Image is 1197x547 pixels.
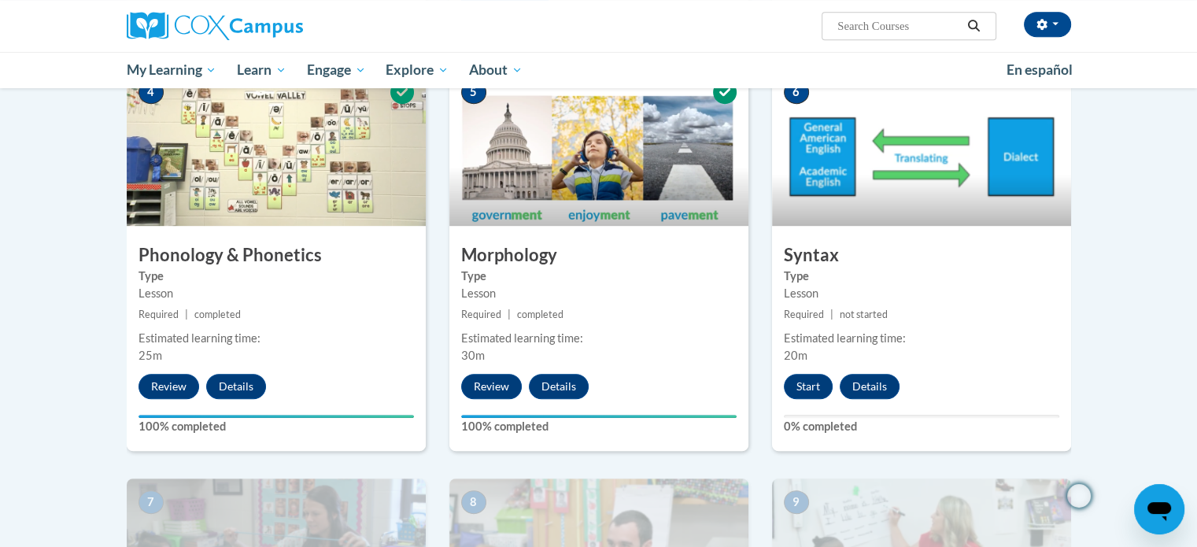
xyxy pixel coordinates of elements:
[461,374,522,399] button: Review
[227,52,297,88] a: Learn
[459,52,533,88] a: About
[139,330,414,347] div: Estimated learning time:
[996,54,1083,87] a: En español
[449,243,748,268] h3: Morphology
[461,418,737,435] label: 100% completed
[784,418,1059,435] label: 0% completed
[297,52,376,88] a: Engage
[784,330,1059,347] div: Estimated learning time:
[1134,484,1184,534] iframe: Button to launch messaging window
[127,68,426,226] img: Course Image
[103,52,1095,88] div: Main menu
[375,52,459,88] a: Explore
[461,309,501,320] span: Required
[784,374,833,399] button: Start
[461,285,737,302] div: Lesson
[461,268,737,285] label: Type
[139,268,414,285] label: Type
[784,268,1059,285] label: Type
[139,415,414,418] div: Your progress
[461,330,737,347] div: Estimated learning time:
[772,243,1071,268] h3: Syntax
[116,52,227,88] a: My Learning
[772,68,1071,226] img: Course Image
[529,374,589,399] button: Details
[1024,12,1071,37] button: Account Settings
[461,415,737,418] div: Your progress
[237,61,286,79] span: Learn
[139,285,414,302] div: Lesson
[127,243,426,268] h3: Phonology & Phonetics
[784,490,809,514] span: 9
[139,309,179,320] span: Required
[830,309,833,320] span: |
[461,349,485,362] span: 30m
[126,61,216,79] span: My Learning
[139,374,199,399] button: Review
[840,374,900,399] button: Details
[1007,61,1073,78] span: En español
[386,61,449,79] span: Explore
[836,17,962,35] input: Search Courses
[784,349,807,362] span: 20m
[469,61,523,79] span: About
[307,61,366,79] span: Engage
[127,12,426,40] a: Cox Campus
[449,68,748,226] img: Course Image
[840,309,888,320] span: not started
[517,309,563,320] span: completed
[139,418,414,435] label: 100% completed
[127,12,303,40] img: Cox Campus
[784,309,824,320] span: Required
[962,17,985,35] button: Search
[139,349,162,362] span: 25m
[206,374,266,399] button: Details
[139,490,164,514] span: 7
[461,490,486,514] span: 8
[139,80,164,104] span: 4
[508,309,511,320] span: |
[194,309,241,320] span: completed
[185,309,188,320] span: |
[784,80,809,104] span: 6
[461,80,486,104] span: 5
[784,285,1059,302] div: Lesson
